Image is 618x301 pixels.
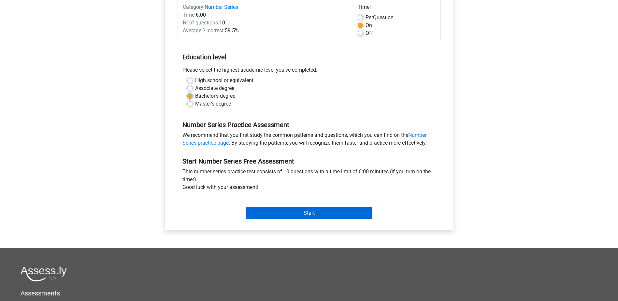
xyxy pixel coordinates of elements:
[366,21,372,29] label: On
[246,207,372,219] input: Start
[183,4,205,10] span: Category:
[182,121,436,129] h5: Number Series Practice Assessment
[21,266,67,281] img: Assessly logo
[195,77,253,84] label: High school or equivalent
[178,131,441,150] div: We recommend that you first study the common patterns and questions, which you can find on the . ...
[183,12,196,18] span: Time:
[178,19,353,27] div: 10
[21,289,597,297] h5: Assessments
[178,27,353,35] div: 59.5%
[182,157,436,165] h5: Start Number Series Free Assessment
[183,20,219,26] span: Nr of questions:
[178,168,441,194] div: This number series practice test consists of 10 questions with a time limit of 6:00 minutes (if y...
[182,50,436,64] h5: Education level
[178,66,441,77] div: Please select the highest academic level you’ve completed.
[182,132,426,146] a: Number Series practice page
[195,100,231,108] label: Master's degree
[358,3,436,14] div: Timer
[195,84,234,92] label: Associate degree
[366,14,373,21] span: Per
[205,4,238,10] a: Number Series
[195,92,235,100] label: Bachelor's degree
[366,29,373,37] label: Off
[366,14,394,21] label: Question
[178,11,353,19] div: 6:00
[183,27,225,34] span: Average % correct:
